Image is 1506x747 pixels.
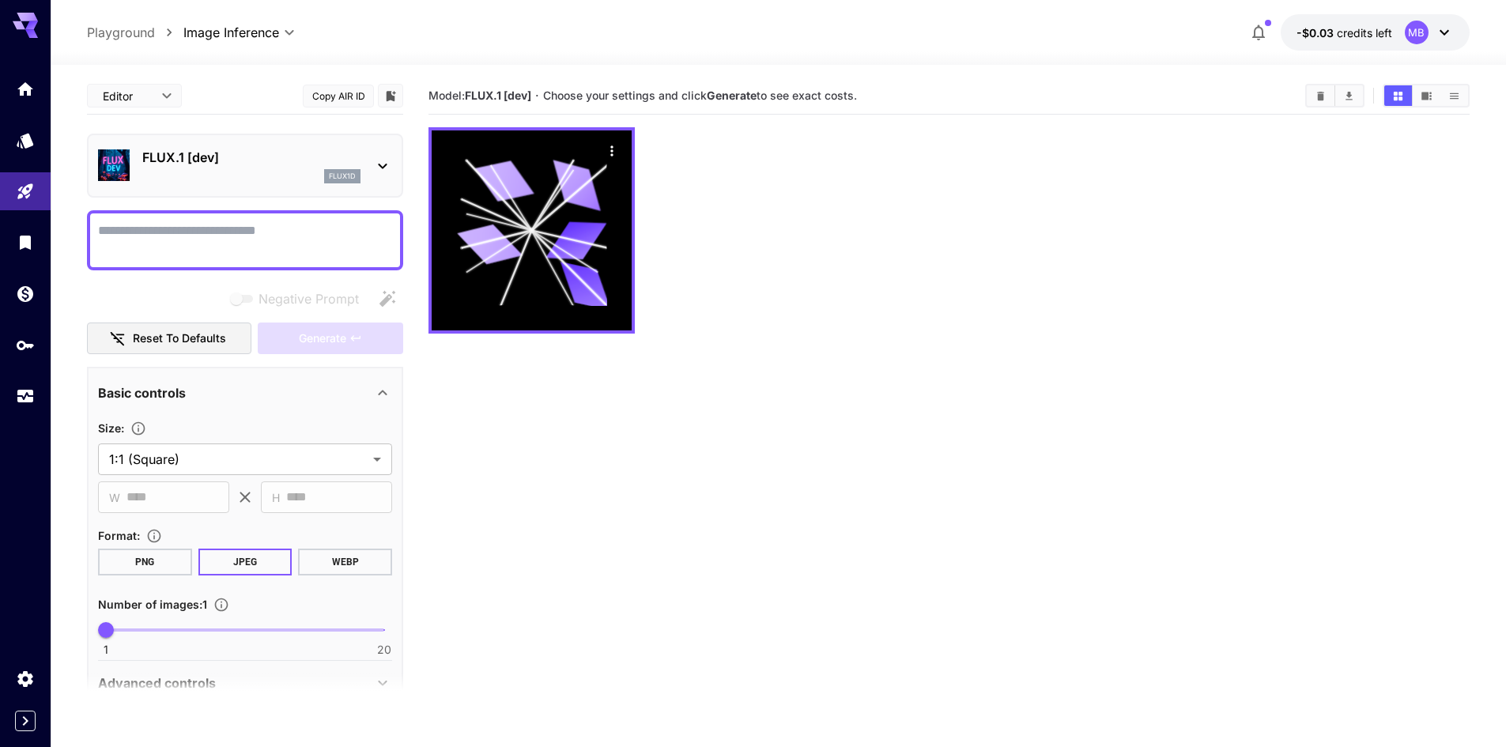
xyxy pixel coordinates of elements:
[1281,14,1470,51] button: -$0.0311MB
[543,89,857,102] span: Choose your settings and click to see exact costs.
[140,528,168,544] button: Choose the file format for the output image.
[183,23,279,42] span: Image Inference
[600,138,624,162] div: Actions
[1307,85,1334,106] button: Clear All
[87,23,155,42] a: Playground
[329,171,356,182] p: flux1d
[16,79,35,99] div: Home
[109,450,367,469] span: 1:1 (Square)
[465,89,531,102] b: FLUX.1 [dev]
[303,85,374,108] button: Copy AIR ID
[16,335,35,355] div: API Keys
[227,289,372,308] span: Negative prompts are not compatible with the selected model.
[87,323,251,355] button: Reset to defaults
[198,549,293,575] button: JPEG
[16,130,35,150] div: Models
[15,711,36,731] button: Expand sidebar
[1305,84,1364,108] div: Clear AllDownload All
[1384,85,1412,106] button: Show media in grid view
[16,182,35,202] div: Playground
[298,549,392,575] button: WEBP
[1335,85,1363,106] button: Download All
[98,529,140,542] span: Format :
[124,421,153,436] button: Adjust the dimensions of the generated image by specifying its width and height in pixels, or sel...
[207,597,236,613] button: Specify how many images to generate in a single request. Each image generation will be charged se...
[104,642,108,658] span: 1
[16,232,35,252] div: Library
[1383,84,1470,108] div: Show media in grid viewShow media in video viewShow media in list view
[1297,25,1392,41] div: -$0.0311
[535,86,539,105] p: ·
[16,669,35,689] div: Settings
[142,148,360,167] p: FLUX.1 [dev]
[428,89,531,102] span: Model:
[98,549,192,575] button: PNG
[259,289,359,308] span: Negative Prompt
[98,598,207,611] span: Number of images : 1
[103,88,152,104] span: Editor
[1440,85,1468,106] button: Show media in list view
[707,89,757,102] b: Generate
[98,421,124,435] span: Size :
[377,642,391,658] span: 20
[1297,26,1337,40] span: -$0.03
[98,664,392,702] div: Advanced controls
[87,23,183,42] nav: breadcrumb
[1413,85,1440,106] button: Show media in video view
[98,383,186,402] p: Basic controls
[272,489,280,507] span: H
[16,284,35,304] div: Wallet
[109,489,120,507] span: W
[1405,21,1429,44] div: MB
[1337,26,1392,40] span: credits left
[383,86,398,105] button: Add to library
[98,141,392,190] div: FLUX.1 [dev]flux1d
[98,374,392,412] div: Basic controls
[16,387,35,406] div: Usage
